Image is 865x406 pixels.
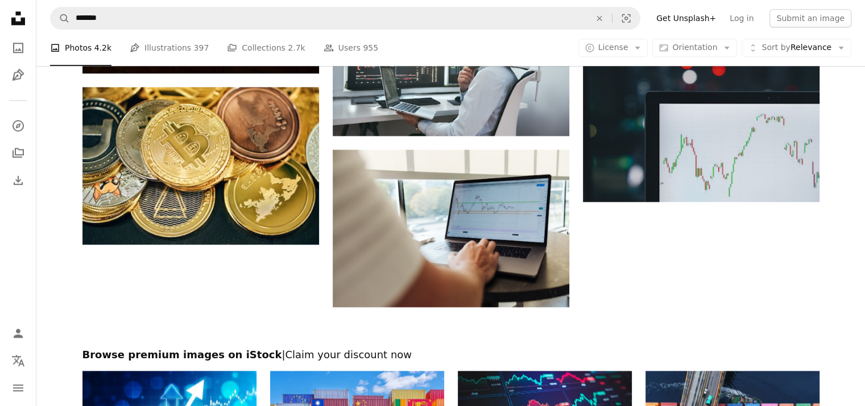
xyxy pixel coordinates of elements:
[288,42,305,54] span: 2.7k
[82,160,319,171] a: a pile of gold and silver bitcoins
[598,43,628,52] span: License
[578,39,648,57] button: License
[761,43,790,52] span: Sort by
[769,9,851,27] button: Submit an image
[333,64,569,74] a: Busy day. Professional male trader wearing eyeglasses analyzing financial market via laptop while...
[51,7,70,29] button: Search Unsplash
[333,3,569,136] img: Busy day. Professional male trader wearing eyeglasses analyzing financial market via laptop while...
[7,64,30,86] a: Illustrations
[194,42,209,54] span: 397
[587,7,612,29] button: Clear
[649,9,723,27] a: Get Unsplash+
[7,322,30,345] a: Log in / Sign up
[282,349,412,361] span: | Claim your discount now
[333,150,569,307] img: person using MacBook Pro on table
[612,7,640,29] button: Visual search
[50,7,640,30] form: Find visuals sitewide
[7,169,30,192] a: Download History
[363,42,378,54] span: 955
[130,30,209,66] a: Illustrations 397
[742,39,851,57] button: Sort byRelevance
[7,114,30,137] a: Explore
[723,9,760,27] a: Log in
[333,223,569,233] a: person using MacBook Pro on table
[7,376,30,399] button: Menu
[652,39,737,57] button: Orientation
[227,30,305,66] a: Collections 2.7k
[7,36,30,59] a: Photos
[324,30,378,66] a: Users 955
[583,118,820,128] a: selective focus photography of graph
[82,87,319,245] img: a pile of gold and silver bitcoins
[7,349,30,372] button: Language
[672,43,717,52] span: Orientation
[7,142,30,164] a: Collections
[7,7,30,32] a: Home — Unsplash
[82,348,820,362] h2: Browse premium images on iStock
[583,44,820,202] img: selective focus photography of graph
[761,42,831,53] span: Relevance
